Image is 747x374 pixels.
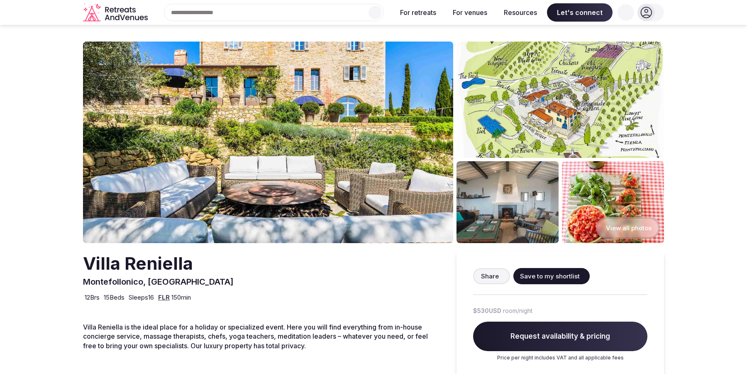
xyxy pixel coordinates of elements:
[596,217,660,239] button: View all photos
[393,3,443,22] button: For retreats
[456,161,559,243] img: Venue gallery photo
[158,293,170,301] a: FLR
[83,3,149,22] svg: Retreats and Venues company logo
[513,268,590,284] button: Save to my shortlist
[547,3,613,22] span: Let's connect
[562,161,664,243] img: Venue gallery photo
[446,3,494,22] button: For venues
[481,272,499,280] span: Share
[83,42,453,243] img: Venue cover photo
[473,268,510,284] button: Share
[473,307,501,315] span: $530 USD
[503,307,532,315] span: room/night
[456,42,664,158] img: Venue gallery photo
[171,293,191,302] span: 150 min
[520,272,580,280] span: Save to my shortlist
[83,277,234,287] span: Montefollonico, [GEOGRAPHIC_DATA]
[83,3,149,22] a: Visit the homepage
[473,322,647,352] span: Request availability & pricing
[129,293,154,302] span: Sleeps 16
[83,323,428,350] span: Villa Reniella is the ideal place for a holiday or specialized event. Here you will find everythi...
[497,3,544,22] button: Resources
[83,251,193,276] h2: Villa Reniella
[85,293,100,302] span: 12 Brs
[104,293,124,302] span: 15 Beds
[473,354,647,362] p: Price per night includes VAT and all applicable fees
